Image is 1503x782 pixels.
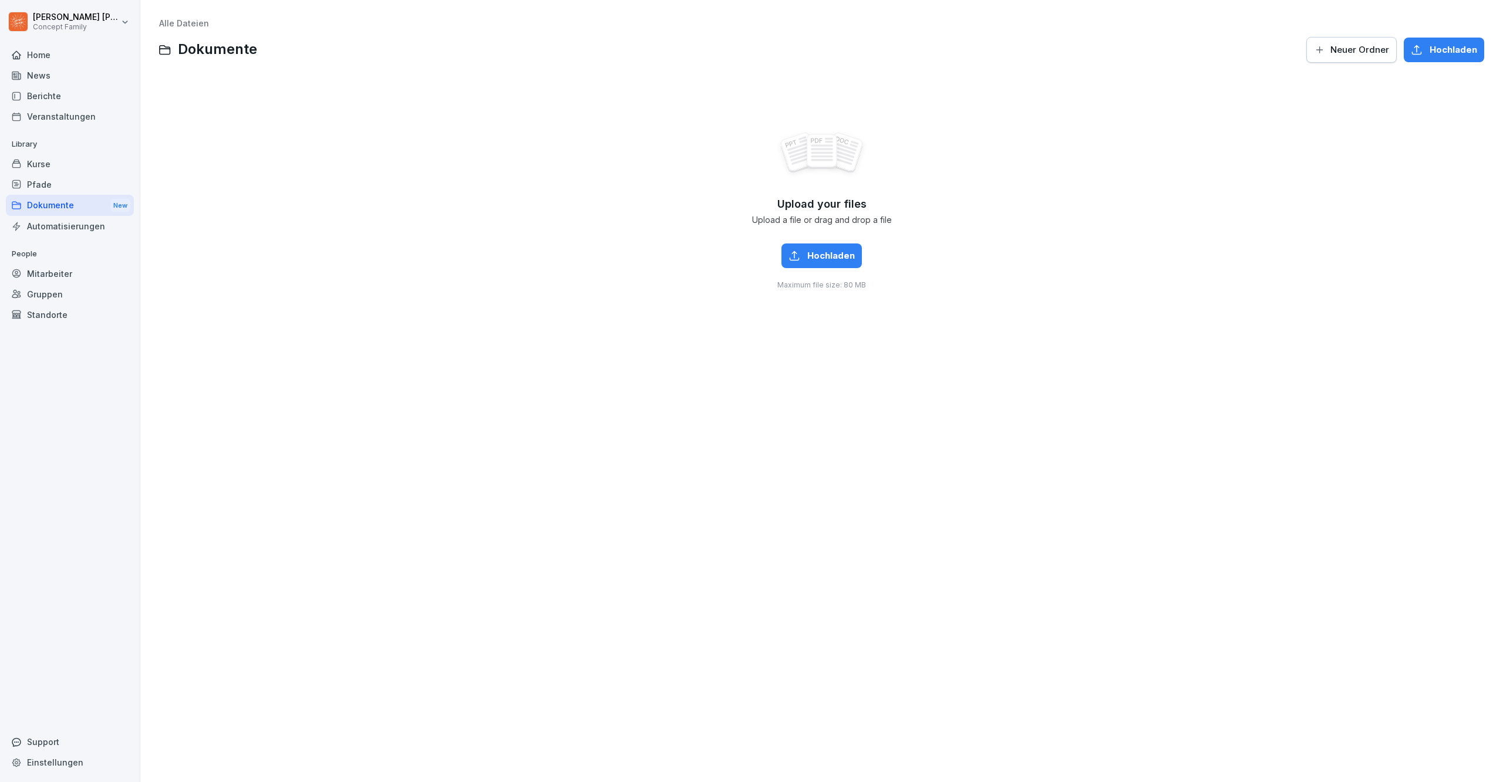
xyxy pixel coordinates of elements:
[807,249,855,262] span: Hochladen
[752,215,892,225] span: Upload a file or drag and drop a file
[6,195,134,216] div: Dokumente
[6,752,134,773] a: Einstellungen
[1330,43,1389,56] span: Neuer Ordner
[33,12,119,22] p: [PERSON_NAME] [PERSON_NAME]
[6,154,134,174] a: Kurse
[6,106,134,127] a: Veranstaltungen
[1404,38,1484,62] button: Hochladen
[1306,37,1397,63] button: Neuer Ordner
[777,280,866,290] span: Maximum file size: 80 MB
[6,174,134,195] a: Pfade
[6,65,134,86] a: News
[178,41,257,58] span: Dokumente
[6,732,134,752] div: Support
[6,195,134,216] a: DokumenteNew
[6,284,134,304] a: Gruppen
[6,263,134,284] a: Mitarbeiter
[159,18,209,28] a: Alle Dateien
[6,216,134,236] a: Automatisierungen
[6,135,134,154] p: Library
[6,86,134,106] a: Berichte
[33,23,119,31] p: Concept Family
[777,198,867,211] span: Upload your files
[781,243,862,268] button: Hochladen
[1430,43,1477,56] span: Hochladen
[110,199,130,212] div: New
[6,245,134,263] p: People
[6,45,134,65] a: Home
[6,304,134,325] a: Standorte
